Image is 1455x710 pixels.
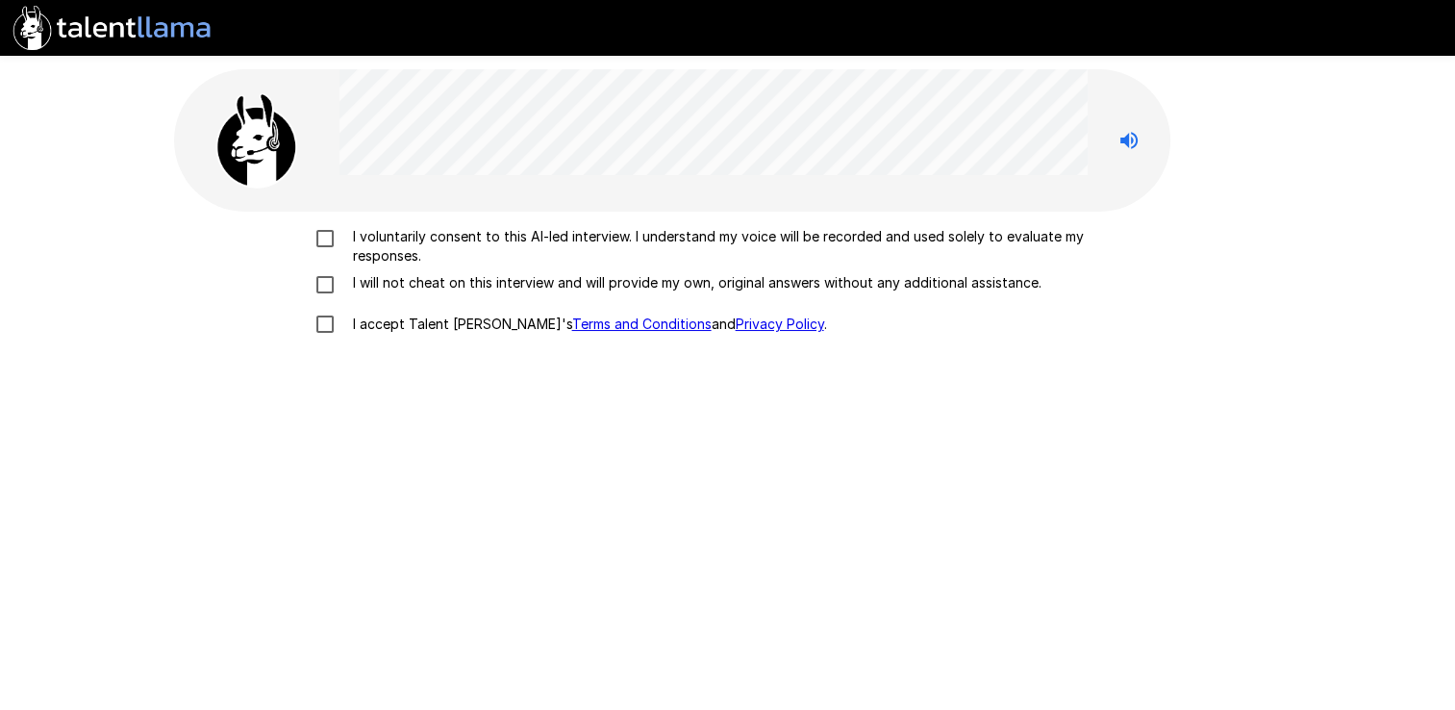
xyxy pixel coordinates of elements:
[209,92,305,189] img: llama_clean.png
[572,316,712,332] a: Terms and Conditions
[345,227,1151,266] p: I voluntarily consent to this AI-led interview. I understand my voice will be recorded and used s...
[1110,121,1148,160] button: Stop reading questions aloud
[736,316,824,332] a: Privacy Policy
[345,273,1041,292] p: I will not cheat on this interview and will provide my own, original answers without any addition...
[345,315,827,334] p: I accept Talent [PERSON_NAME]'s and .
